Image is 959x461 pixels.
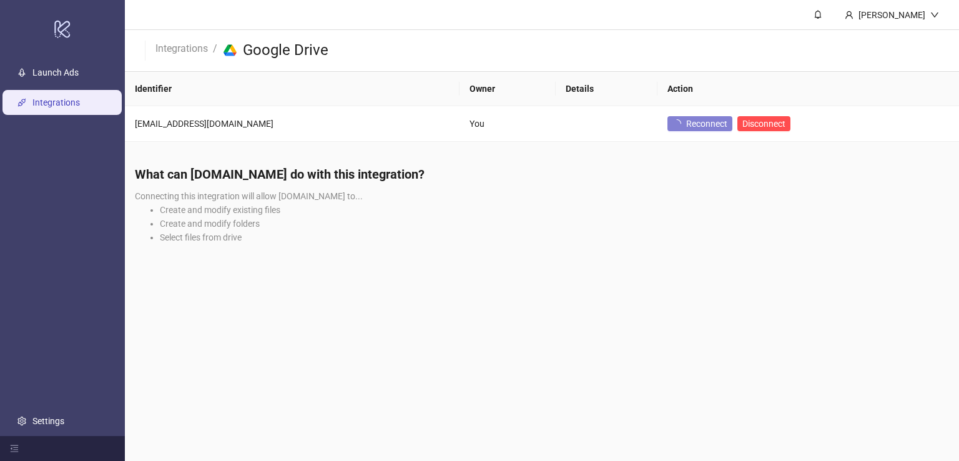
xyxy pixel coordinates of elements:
[657,72,959,106] th: Action
[814,10,822,19] span: bell
[667,116,732,131] button: Reconnect
[460,72,556,106] th: Owner
[853,8,930,22] div: [PERSON_NAME]
[10,444,19,453] span: menu-fold
[160,217,949,230] li: Create and modify folders
[160,230,949,244] li: Select files from drive
[153,41,210,54] a: Integrations
[243,41,328,61] h3: Google Drive
[32,97,80,107] a: Integrations
[686,119,727,129] span: Reconnect
[160,203,949,217] li: Create and modify existing files
[125,72,460,106] th: Identifier
[845,11,853,19] span: user
[135,117,450,131] div: [EMAIL_ADDRESS][DOMAIN_NAME]
[32,416,64,426] a: Settings
[213,41,217,61] li: /
[671,118,682,129] span: loading
[470,117,546,131] div: You
[742,119,785,129] span: Disconnect
[135,191,363,201] span: Connecting this integration will allow [DOMAIN_NAME] to...
[930,11,939,19] span: down
[32,67,79,77] a: Launch Ads
[135,166,949,183] h4: What can [DOMAIN_NAME] do with this integration?
[556,72,657,106] th: Details
[737,116,790,131] button: Disconnect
